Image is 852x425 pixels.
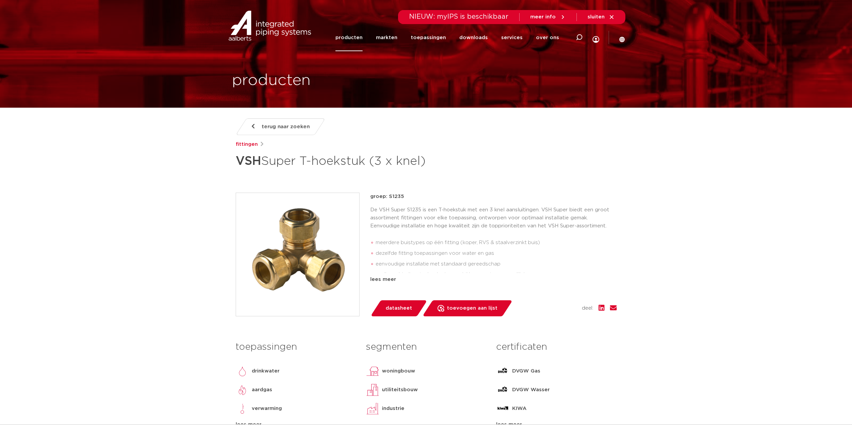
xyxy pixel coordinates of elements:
a: meer info [530,14,566,20]
p: verwarming [252,405,282,413]
div: lees meer [370,276,617,284]
a: fittingen [236,140,258,148]
div: my IPS [593,22,599,53]
span: deel: [582,304,593,312]
span: terug naar zoeken [262,121,310,132]
img: KIWA [496,402,510,415]
p: utiliteitsbouw [382,386,418,394]
li: snelle verbindingstechnologie waarbij her-montage mogelijk is [376,270,617,280]
img: utiliteitsbouw [366,383,379,397]
img: industrie [366,402,379,415]
a: sluiten [588,14,615,20]
li: eenvoudige installatie met standaard gereedschap [376,259,617,270]
img: verwarming [236,402,249,415]
h3: segmenten [366,340,486,354]
p: drinkwater [252,367,280,375]
span: meer info [530,14,556,19]
span: NIEUW: myIPS is beschikbaar [409,13,509,20]
img: aardgas [236,383,249,397]
p: industrie [382,405,404,413]
a: datasheet [370,300,427,316]
p: KIWA [512,405,527,413]
h3: certificaten [496,340,616,354]
span: sluiten [588,14,605,19]
p: aardgas [252,386,272,394]
a: downloads [459,24,488,51]
img: Product Image for VSH Super T-hoekstuk (3 x knel) [236,193,359,316]
a: markten [376,24,397,51]
h1: Super T-hoekstuk (3 x knel) [236,151,487,171]
h3: toepassingen [236,340,356,354]
img: DVGW Wasser [496,383,510,397]
a: services [501,24,523,51]
span: toevoegen aan lijst [447,303,497,314]
img: drinkwater [236,364,249,378]
li: dezelfde fitting toepassingen voor water en gas [376,248,617,259]
a: terug naar zoeken [235,118,325,135]
p: woningbouw [382,367,415,375]
span: datasheet [386,303,412,314]
nav: Menu [335,24,559,51]
p: DVGW Gas [512,367,540,375]
a: toepassingen [411,24,446,51]
a: producten [335,24,363,51]
img: woningbouw [366,364,379,378]
a: over ons [536,24,559,51]
li: meerdere buistypes op één fitting (koper, RVS & staalverzinkt buis) [376,237,617,248]
p: DVGW Wasser [512,386,550,394]
h1: producten [232,70,311,91]
img: DVGW Gas [496,364,510,378]
p: groep: S1235 [370,193,617,201]
strong: VSH [236,155,261,167]
p: De VSH Super S1235 is een T-hoekstuk met een 3 knel aansluitingen. VSH Super biedt een groot asso... [370,206,617,230]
